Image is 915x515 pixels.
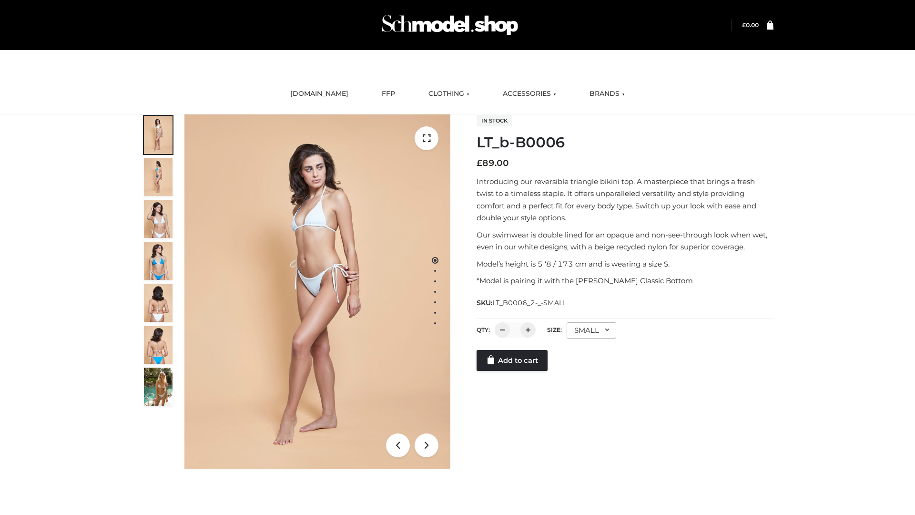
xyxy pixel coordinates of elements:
span: LT_B0006_2-_-SMALL [492,299,567,307]
img: ArielClassicBikiniTop_CloudNine_AzureSky_OW114ECO_1 [184,114,450,469]
label: QTY: [477,326,490,333]
p: Introducing our reversible triangle bikini top. A masterpiece that brings a fresh twist to a time... [477,175,773,224]
a: [DOMAIN_NAME] [283,83,356,104]
span: £ [477,158,482,168]
img: Arieltop_CloudNine_AzureSky2.jpg [144,368,173,406]
p: Our swimwear is double lined for an opaque and non-see-through look when wet, even in our white d... [477,229,773,253]
a: BRANDS [582,83,632,104]
label: Size: [547,326,562,333]
img: ArielClassicBikiniTop_CloudNine_AzureSky_OW114ECO_8-scaled.jpg [144,326,173,364]
h1: LT_b-B0006 [477,134,773,151]
span: £ [742,21,746,29]
img: ArielClassicBikiniTop_CloudNine_AzureSky_OW114ECO_3-scaled.jpg [144,200,173,238]
img: ArielClassicBikiniTop_CloudNine_AzureSky_OW114ECO_2-scaled.jpg [144,158,173,196]
bdi: 89.00 [477,158,509,168]
span: SKU: [477,297,568,309]
a: ACCESSORIES [496,83,563,104]
p: Model’s height is 5 ‘8 / 173 cm and is wearing a size S. [477,258,773,270]
img: ArielClassicBikiniTop_CloudNine_AzureSky_OW114ECO_1-scaled.jpg [144,116,173,154]
bdi: 0.00 [742,21,759,29]
img: Schmodel Admin 964 [378,6,521,44]
img: ArielClassicBikiniTop_CloudNine_AzureSky_OW114ECO_4-scaled.jpg [144,242,173,280]
span: In stock [477,115,512,126]
p: *Model is pairing it with the [PERSON_NAME] Classic Bottom [477,275,773,287]
img: ArielClassicBikiniTop_CloudNine_AzureSky_OW114ECO_7-scaled.jpg [144,284,173,322]
div: SMALL [567,322,616,339]
a: FFP [375,83,402,104]
a: £0.00 [742,21,759,29]
a: CLOTHING [421,83,477,104]
a: Add to cart [477,350,548,371]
